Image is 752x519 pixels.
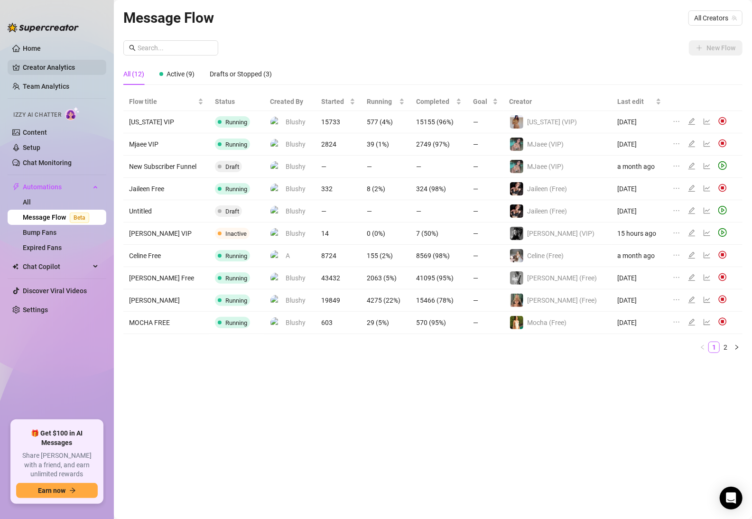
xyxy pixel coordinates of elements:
[612,245,667,267] td: a month ago
[23,144,40,151] a: Setup
[123,93,209,111] th: Flow title
[528,185,567,193] span: Jaileen (Free)
[225,252,247,259] span: Running
[673,296,680,304] span: ellipsis
[689,40,743,56] button: New Flow
[123,111,209,133] td: [US_STATE] VIP
[510,115,523,129] img: Georgia (VIP)
[321,96,348,107] span: Started
[316,93,361,111] th: Started
[510,249,523,262] img: Celine (Free)
[731,342,743,353] button: right
[361,156,410,178] td: —
[286,317,306,328] span: Blushy
[286,250,290,261] span: A
[225,319,247,326] span: Running
[123,312,209,334] td: MOCHA FREE
[703,185,711,192] span: line-chart
[510,294,523,307] img: Ellie (Free)
[316,289,361,312] td: 19849
[361,200,410,222] td: —
[703,207,711,214] span: line-chart
[718,228,727,237] span: play-circle
[703,318,711,326] span: line-chart
[718,161,727,170] span: play-circle
[123,222,209,245] td: [PERSON_NAME] VIP
[703,229,711,237] span: line-chart
[673,251,680,259] span: ellipsis
[270,317,281,328] img: Blushy
[225,185,247,193] span: Running
[410,156,467,178] td: —
[473,96,490,107] span: Goal
[720,342,731,352] a: 2
[467,245,503,267] td: —
[697,342,708,353] button: left
[316,312,361,334] td: 603
[123,245,209,267] td: Celine Free
[8,23,79,32] img: logo-BBDzfeDw.svg
[528,297,597,304] span: [PERSON_NAME] (Free)
[361,178,410,200] td: 8 (2%)
[612,222,667,245] td: 15 hours ago
[612,93,667,111] th: Last edit
[361,289,410,312] td: 4275 (22%)
[528,118,577,126] span: [US_STATE] (VIP)
[316,111,361,133] td: 15733
[528,252,564,259] span: Celine (Free)
[65,107,80,120] img: AI Chatter
[467,178,503,200] td: —
[697,342,708,353] li: Previous Page
[410,200,467,222] td: —
[510,204,523,218] img: Jaileen (Free)
[270,139,281,150] img: Blushy
[23,45,41,52] a: Home
[720,342,731,353] li: 2
[129,96,196,107] span: Flow title
[467,312,503,334] td: —
[718,206,727,214] span: play-circle
[225,297,247,304] span: Running
[510,271,523,285] img: Kennedy (Free)
[270,184,281,195] img: Blushy
[410,133,467,156] td: 2749 (97%)
[673,207,680,214] span: ellipsis
[410,245,467,267] td: 8569 (98%)
[673,318,680,326] span: ellipsis
[38,487,65,494] span: Earn now
[361,312,410,334] td: 29 (5%)
[703,296,711,304] span: line-chart
[618,96,654,107] span: Last edit
[16,451,98,479] span: Share [PERSON_NAME] with a friend, and earn unlimited rewards
[270,273,281,284] img: Blushy
[123,69,144,79] div: All (12)
[316,200,361,222] td: —
[410,111,467,133] td: 15155 (96%)
[316,178,361,200] td: 332
[673,140,680,148] span: ellipsis
[209,93,264,111] th: Status
[688,140,696,148] span: edit
[510,316,523,329] img: Mocha (Free)
[123,289,209,312] td: [PERSON_NAME]
[123,156,209,178] td: New Subscriber Funnel
[286,161,306,172] span: Blushy
[16,429,98,447] span: 🎁 Get $100 in AI Messages
[361,267,410,289] td: 2063 (5%)
[731,342,743,353] li: Next Page
[688,274,696,281] span: edit
[13,111,61,120] span: Izzy AI Chatter
[416,96,454,107] span: Completed
[528,319,567,326] span: Mocha (Free)
[709,342,719,352] a: 1
[225,141,247,148] span: Running
[467,200,503,222] td: —
[270,250,281,261] img: A
[123,178,209,200] td: Jaileen Free
[720,487,743,510] div: Open Intercom Messenger
[69,487,76,494] span: arrow-right
[316,133,361,156] td: 2824
[718,117,727,125] img: svg%3e
[703,118,711,125] span: line-chart
[270,206,281,217] img: Blushy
